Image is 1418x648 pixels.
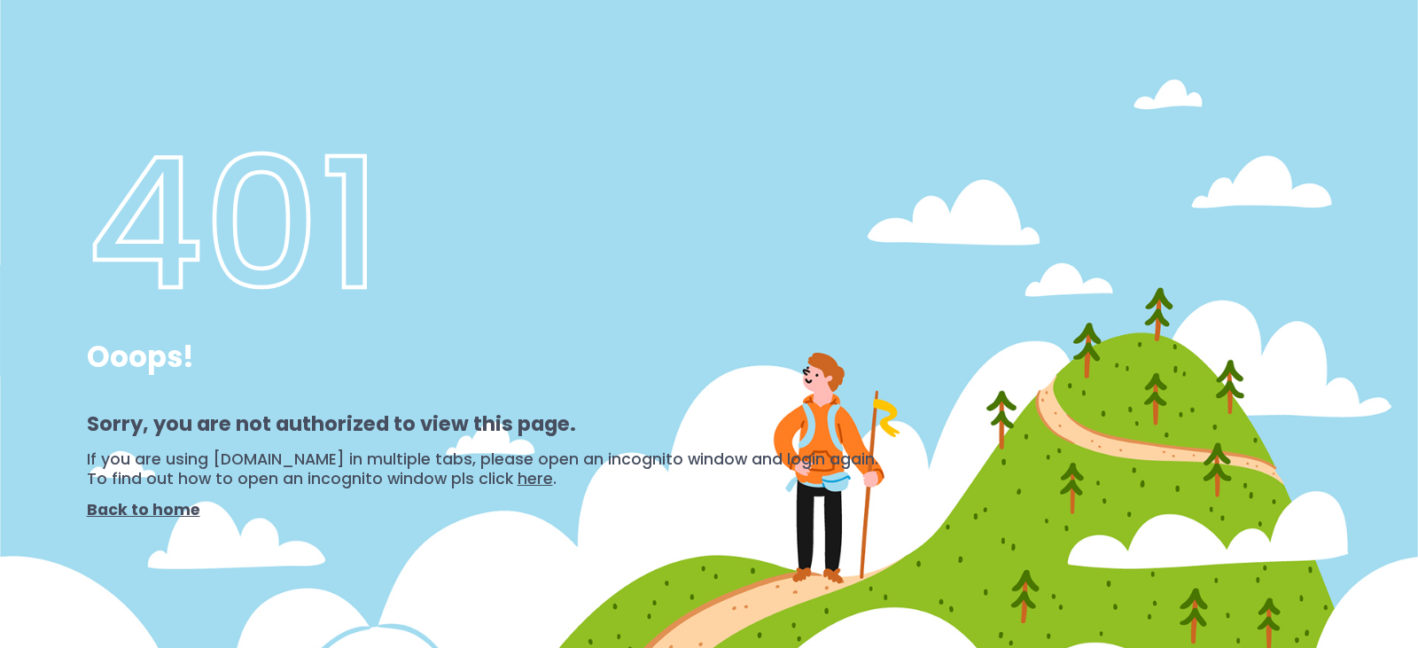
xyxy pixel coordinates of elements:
p: Sorry, you are not authorized to view this page. [87,409,878,439]
a: here [518,468,553,489]
h1: 401 [87,116,878,333]
p: If you are using [DOMAIN_NAME] in multiple tabs, please open an incognito window and login again.... [87,450,878,489]
p: Ooops! [87,340,878,374]
a: Back to home [87,499,200,520]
